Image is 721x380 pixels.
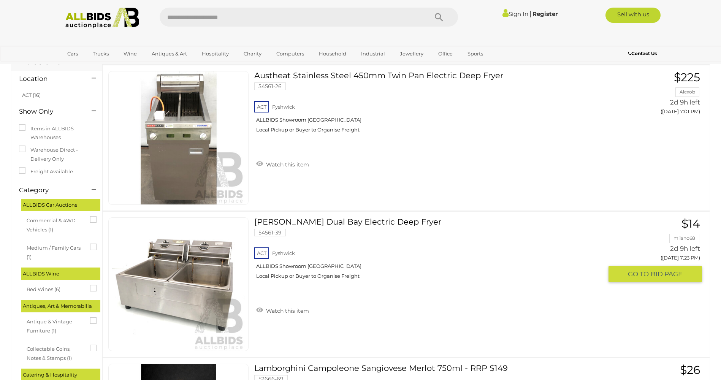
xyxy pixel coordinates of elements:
[19,167,73,176] label: Freight Available
[27,283,84,294] span: Red Wines (6)
[147,47,192,60] a: Antiques & Art
[502,10,528,17] a: Sign In
[112,71,245,204] img: 54561-26a.jpg
[608,266,702,282] button: GO TOBID PAGE
[19,108,80,115] h4: Show Only
[62,47,83,60] a: Cars
[19,124,95,142] label: Items in ALLBIDS Warehouses
[271,47,309,60] a: Computers
[19,45,95,66] h1: Deep Fryer Auctions
[532,10,558,17] a: Register
[681,217,700,231] span: $14
[27,214,84,234] span: Commercial & 4WD Vehicles (1)
[27,242,84,261] span: Medium / Family Cars (1)
[27,343,84,363] span: Collectable Coins, Notes & Stamps (1)
[463,47,488,60] a: Sports
[356,47,390,60] a: Industrial
[529,9,531,18] span: |
[628,49,659,58] a: Contact Us
[674,70,700,84] span: $225
[614,217,702,283] a: $14 milano68 2d 9h left ([DATE] 7:23 PM) GO TOBID PAGE
[605,8,661,23] a: Sell with us
[19,75,80,82] h4: Location
[19,146,95,163] label: Warehouse Direct - Delivery Only
[239,47,266,60] a: Charity
[254,304,311,316] a: Watch this item
[314,47,351,60] a: Household
[260,71,603,139] a: Austheat Stainless Steel 450mm Twin Pan Electric Deep Fryer 54561-26 ACT Fyshwick ALLBIDS Showroo...
[61,8,144,28] img: Allbids.com.au
[614,71,702,119] a: $225 Alexob 2d 9h left ([DATE] 7:01 PM)
[21,268,100,280] div: ALLBIDS Wine
[433,47,458,60] a: Office
[21,199,100,211] div: ALLBIDS Car Auctions
[197,47,234,60] a: Hospitality
[62,60,126,73] a: [GEOGRAPHIC_DATA]
[628,270,651,279] span: GO TO
[112,218,245,351] img: 54561-39a.jpg
[27,315,84,335] span: Antique & Vintage Furniture (1)
[651,270,682,279] span: BID PAGE
[254,158,311,169] a: Watch this item
[264,307,309,314] span: Watch this item
[19,187,80,194] h4: Category
[260,217,603,285] a: [PERSON_NAME] Dual Bay Electric Deep Fryer 54561-39 ACT Fyshwick ALLBIDS Showroom [GEOGRAPHIC_DAT...
[22,92,41,98] a: ACT (16)
[680,363,700,377] span: $26
[119,47,142,60] a: Wine
[264,161,309,168] span: Watch this item
[395,47,428,60] a: Jewellery
[88,47,114,60] a: Trucks
[420,8,458,27] button: Search
[21,300,100,312] div: Antiques, Art & Memorabilia
[628,51,657,56] b: Contact Us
